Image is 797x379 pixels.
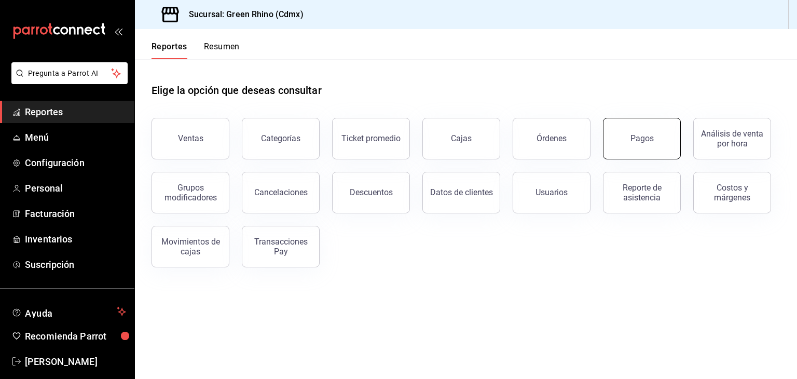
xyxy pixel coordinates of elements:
[242,118,320,159] button: Categorías
[28,68,112,79] span: Pregunta a Parrot AI
[242,226,320,267] button: Transacciones Pay
[630,133,654,143] div: Pagos
[152,118,229,159] button: Ventas
[254,187,308,197] div: Cancelaciones
[25,105,126,119] span: Reportes
[158,183,223,202] div: Grupos modificadores
[693,118,771,159] button: Análisis de venta por hora
[603,118,681,159] button: Pagos
[178,133,203,143] div: Ventas
[350,187,393,197] div: Descuentos
[603,172,681,213] button: Reporte de asistencia
[332,172,410,213] button: Descuentos
[341,133,401,143] div: Ticket promedio
[204,42,240,59] button: Resumen
[513,172,590,213] button: Usuarios
[25,232,126,246] span: Inventarios
[332,118,410,159] button: Ticket promedio
[25,130,126,144] span: Menú
[152,226,229,267] button: Movimientos de cajas
[152,172,229,213] button: Grupos modificadores
[422,172,500,213] button: Datos de clientes
[261,133,300,143] div: Categorías
[430,187,493,197] div: Datos de clientes
[181,8,304,21] h3: Sucursal: Green Rhino (Cdmx)
[610,183,674,202] div: Reporte de asistencia
[152,42,187,59] button: Reportes
[25,207,126,221] span: Facturación
[537,133,567,143] div: Órdenes
[152,42,240,59] div: navigation tabs
[25,355,126,369] span: [PERSON_NAME]
[25,156,126,170] span: Configuración
[513,118,590,159] button: Órdenes
[249,237,313,256] div: Transacciones Pay
[152,83,322,98] h1: Elige la opción que deseas consultar
[535,187,568,197] div: Usuarios
[451,133,472,143] div: Cajas
[25,329,126,343] span: Recomienda Parrot
[25,258,126,272] span: Suscripción
[693,172,771,213] button: Costos y márgenes
[7,75,128,86] a: Pregunta a Parrot AI
[25,305,113,318] span: Ayuda
[700,183,764,202] div: Costos y márgenes
[114,27,122,35] button: open_drawer_menu
[422,118,500,159] button: Cajas
[25,181,126,195] span: Personal
[700,129,764,148] div: Análisis de venta por hora
[242,172,320,213] button: Cancelaciones
[158,237,223,256] div: Movimientos de cajas
[11,62,128,84] button: Pregunta a Parrot AI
